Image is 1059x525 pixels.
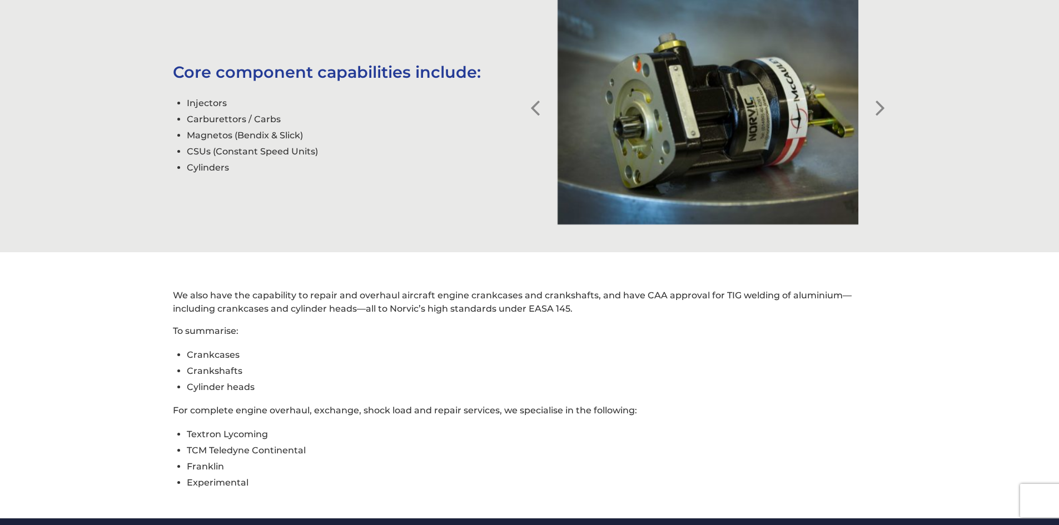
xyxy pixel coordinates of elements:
[187,379,886,395] li: Cylinder heads
[187,159,529,176] li: Cylinders
[187,95,529,111] li: Injectors
[173,62,481,82] span: Core component capabilities include:
[187,426,886,442] li: Textron Lycoming
[187,347,886,363] li: Crankcases
[187,474,886,491] li: Experimental
[173,289,886,316] p: We also have the capability to repair and overhaul aircraft engine crankcases and crankshafts, an...
[187,127,529,143] li: Magnetos (Bendix & Slick)
[530,94,541,105] button: Previous
[187,458,886,474] li: Franklin
[187,442,886,458] li: TCM Teledyne Continental
[187,111,529,127] li: Carburettors / Carbs
[187,143,529,159] li: CSUs (Constant Speed Units)
[173,324,886,338] p: To summarise:
[875,94,886,105] button: Next
[187,363,886,379] li: Crankshafts
[173,404,886,417] p: For complete engine overhaul, exchange, shock load and repair services, we specialise in the foll...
